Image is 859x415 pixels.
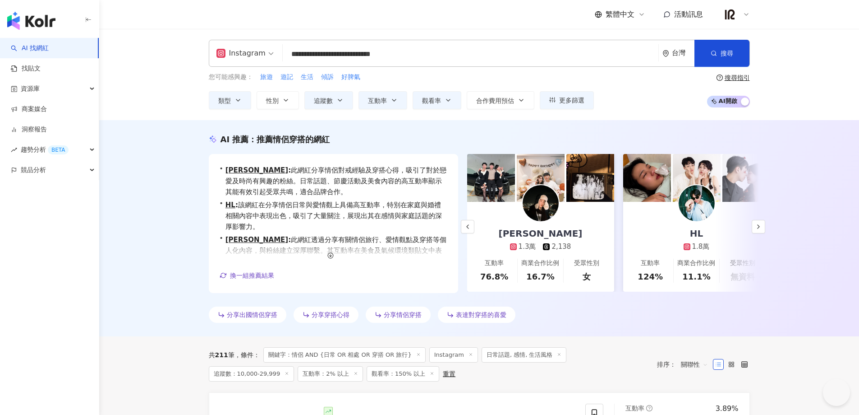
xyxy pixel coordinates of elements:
[641,259,660,268] div: 互動率
[11,44,49,53] a: searchAI 找網紅
[467,91,534,109] button: 合作費用預估
[288,166,291,174] span: :
[673,154,721,202] img: post-image
[716,404,739,414] div: 3.89%
[523,185,559,221] img: KOL Avatar
[682,271,710,282] div: 11.1%
[625,405,644,412] span: 互動率
[300,72,314,82] button: 生活
[519,242,536,252] div: 1.3萬
[467,202,614,292] a: [PERSON_NAME]1.3萬2,138互動率76.8%商業合作比例16.7%受眾性別女
[235,201,238,209] span: :
[209,366,294,382] span: 追蹤數：10,000-29,999
[218,97,231,104] span: 類型
[220,134,330,145] div: AI 推薦 ：
[209,91,251,109] button: 類型
[321,73,334,82] span: 傾訴
[220,234,447,278] div: •
[341,72,361,82] button: 好脾氣
[7,12,55,30] img: logo
[215,351,228,359] span: 211
[312,311,349,318] span: 分享穿搭心得
[721,6,739,23] img: IR%20logo_%E9%BB%91.png
[623,154,671,202] img: post-image
[358,91,407,109] button: 互動率
[606,9,634,19] span: 繁體中文
[21,140,69,160] span: 趨勢分析
[485,259,504,268] div: 互動率
[722,154,770,202] img: post-image
[11,147,17,153] span: rise
[674,10,703,19] span: 活動訊息
[341,73,360,82] span: 好脾氣
[288,236,291,244] span: :
[367,366,439,382] span: 觀看率：150% 以上
[540,91,594,109] button: 更多篩選
[692,242,710,252] div: 1.8萬
[413,91,461,109] button: 觀看率
[623,202,770,292] a: HL1.8萬互動率124%商業合作比例11.1%受眾性別無資料
[263,347,426,363] span: 關鍵字：情侶 AND {日常 OR 相處 OR 穿搭 OR 旅行}
[280,73,293,82] span: 遊記
[384,311,422,318] span: 分享情侶穿搭
[422,97,441,104] span: 觀看率
[679,185,715,221] img: KOL Avatar
[717,75,723,81] span: question-circle
[220,200,447,232] div: •
[234,351,260,359] span: 條件 ：
[301,73,313,82] span: 生活
[566,154,614,202] img: post-image
[260,73,273,82] span: 旅遊
[225,165,447,197] span: 此網紅分享情侶對戒經驗及穿搭心得，吸引了對於戀愛及時尚有興趣的粉絲。日常話題、節慶活動及美食內容的高互動率顯示其能有效引起受眾共鳴，適合品牌合作。
[257,135,330,144] span: 推薦情侶穿搭的網紅
[681,357,708,372] span: 關聯性
[443,370,455,378] div: 重置
[823,379,850,406] iframe: Help Scout Beacon - Open
[638,271,663,282] div: 124%
[225,201,235,209] a: HL
[266,97,279,104] span: 性別
[521,259,559,268] div: 商業合作比例
[490,227,592,240] div: [PERSON_NAME]
[730,259,755,268] div: 受眾性別
[657,357,713,372] div: 排序：
[225,234,447,278] span: 此網紅透過分享有關情侶旅行、愛情觀點及穿搭等個人化內容，與粉絲建立深厚聯繫。其互動率在美食及氣候環境類貼文中表現尤為突出，顯示出強大的吸引力，適合吸引同樣關注感情與生活方式的受眾。
[721,50,733,57] span: 搜尋
[260,72,273,82] button: 旅遊
[225,166,288,174] a: [PERSON_NAME]
[480,271,508,282] div: 76.8%
[280,72,294,82] button: 遊記
[574,259,599,268] div: 受眾性別
[646,405,652,411] span: question-circle
[321,72,334,82] button: 傾訴
[725,74,750,81] div: 搜尋指引
[21,160,46,180] span: 競品分析
[209,73,253,82] span: 您可能感興趣：
[677,259,715,268] div: 商業合作比例
[11,125,47,134] a: 洞察報告
[662,50,669,57] span: environment
[11,64,41,73] a: 找貼文
[220,269,275,282] button: 換一組推薦結果
[230,272,274,279] span: 換一組推薦結果
[220,165,447,197] div: •
[730,271,755,282] div: 無資料
[467,154,515,202] img: post-image
[429,347,478,363] span: Instagram
[694,40,749,67] button: 搜尋
[257,91,299,109] button: 性別
[225,200,447,232] span: 該網紅在分享情侶日常與愛情觀上具備高互動率，特別在家庭與婚禮相關內容中表現出色，吸引了大量關注，展現出其在感情與家庭話題的深厚影響力。
[48,145,69,154] div: BETA
[314,97,333,104] span: 追蹤數
[583,271,591,282] div: 女
[209,351,234,359] div: 共 筆
[368,97,387,104] span: 互動率
[298,366,363,382] span: 互動率：2% 以上
[517,154,565,202] img: post-image
[559,97,584,104] span: 更多篩選
[216,46,266,61] div: Instagram
[681,227,712,240] div: HL
[482,347,567,363] span: 日常話題, 感情, 生活風格
[225,236,288,244] a: [PERSON_NAME]
[456,311,506,318] span: 表達對穿搭的喜愛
